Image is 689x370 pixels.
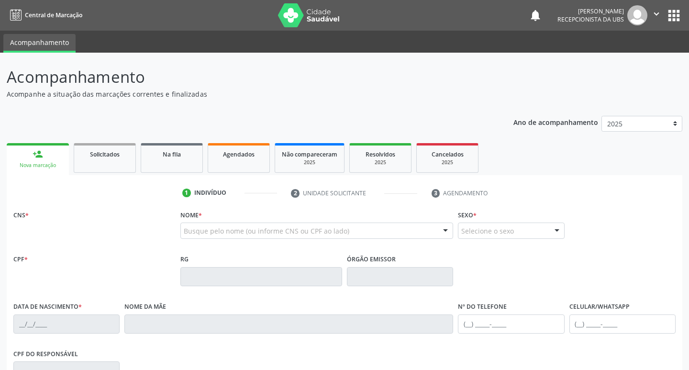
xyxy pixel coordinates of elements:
[458,314,564,334] input: (__) _____-_____
[13,347,78,362] label: CPF do responsável
[347,252,396,267] label: Órgão emissor
[163,150,181,158] span: Na fila
[569,314,676,334] input: (__) _____-_____
[7,7,82,23] a: Central de Marcação
[223,150,255,158] span: Agendados
[356,159,404,166] div: 2025
[33,149,43,159] div: person_add
[194,189,226,197] div: Indivíduo
[432,150,464,158] span: Cancelados
[647,5,666,25] button: 
[90,150,120,158] span: Solicitados
[458,208,477,223] label: Sexo
[282,159,337,166] div: 2025
[13,314,120,334] input: __/__/____
[7,89,479,99] p: Acompanhe a situação das marcações correntes e finalizadas
[282,150,337,158] span: Não compareceram
[529,9,542,22] button: notifications
[124,300,166,314] label: Nome da mãe
[180,252,189,267] label: RG
[7,65,479,89] p: Acompanhamento
[13,300,82,314] label: Data de nascimento
[666,7,682,24] button: apps
[366,150,395,158] span: Resolvidos
[557,15,624,23] span: Recepcionista da UBS
[569,300,630,314] label: Celular/WhatsApp
[13,252,28,267] label: CPF
[461,226,514,236] span: Selecione o sexo
[651,9,662,19] i: 
[627,5,647,25] img: img
[3,34,76,53] a: Acompanhamento
[182,189,191,197] div: 1
[13,162,62,169] div: Nova marcação
[423,159,471,166] div: 2025
[13,208,29,223] label: CNS
[458,300,507,314] label: Nº do Telefone
[557,7,624,15] div: [PERSON_NAME]
[25,11,82,19] span: Central de Marcação
[180,208,202,223] label: Nome
[513,116,598,128] p: Ano de acompanhamento
[184,226,349,236] span: Busque pelo nome (ou informe CNS ou CPF ao lado)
